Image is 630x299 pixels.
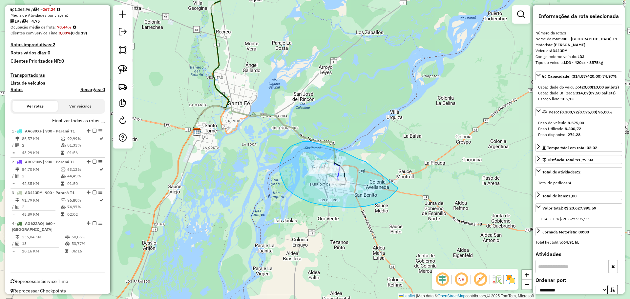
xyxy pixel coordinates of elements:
[416,294,417,298] span: |
[25,129,43,133] span: AA639XH
[12,180,15,187] td: =
[563,206,596,210] strong: R$ 20.627.995,59
[15,174,19,178] i: Total de Atividades
[535,36,622,42] div: Nome da rota:
[67,211,99,218] td: 02:02
[568,193,577,198] strong: 1,00
[67,173,99,179] td: 44,45%
[525,280,529,289] span: −
[65,249,68,253] i: Tempo total em rota
[22,149,60,156] td: 43,29 KM
[554,42,585,47] strong: [PERSON_NAME]
[99,137,103,141] i: Rota otimizada
[65,235,70,239] i: % de utilização do peso
[101,119,105,123] input: Finalizar todas as rotas
[22,180,60,187] td: 42,35 KM
[542,193,577,199] div: Total de itens:
[10,87,23,92] a: Rotas
[22,248,65,254] td: 18,16 KM
[99,168,103,171] i: Rota otimizada
[116,114,129,129] a: Reroteirizar Sessão
[538,84,619,90] div: Capacidade do veículo:
[93,129,96,133] em: Finalizar rota
[535,60,622,66] div: Tipo do veículo:
[561,96,574,101] strong: 105,13
[538,216,619,222] div: - CTA CTE:
[15,168,19,171] i: Distância Total
[10,12,105,18] div: Média de Atividades por viagem:
[61,168,66,171] i: % de utilização do peso
[522,280,532,289] a: Zoom out
[12,190,74,195] span: 3 -
[542,157,593,163] div: Distância Total:
[535,30,622,36] div: Número da rota:
[61,58,64,64] strong: 0
[12,149,15,156] td: =
[399,294,415,298] a: Leaflet
[557,216,589,221] span: R$ 20.627.995,59
[538,126,619,132] div: Peso Utilizado:
[568,120,584,125] strong: 8.575,00
[535,276,622,284] label: Ordenar por:
[61,198,66,202] i: % de utilização do peso
[71,240,102,247] td: 53,77%
[43,129,75,133] span: | 900 - Paraná T1
[61,174,66,178] i: % de utilização da cubagem
[514,8,528,21] a: Exibir filtros
[87,160,91,164] em: Alterar sequência das rotas
[10,288,66,294] span: Reprocessar Checkpoints
[48,50,50,56] strong: 0
[542,169,580,174] span: Total de atividades:
[10,8,14,11] i: Cubagem total roteirizado
[535,203,622,212] a: Valor total:R$ 20.627.995,59
[65,242,70,246] i: % de utilização da cubagem
[522,270,532,280] a: Zoom in
[116,8,129,23] a: Nova sessão e pesquisa
[592,85,619,90] strong: (10,00 pallets)
[576,90,589,95] strong: 314,87
[67,149,99,156] td: 01:56
[434,271,450,287] span: Ocultar deslocamento
[67,197,99,204] td: 96,80%
[525,270,529,279] span: +
[71,30,87,35] strong: (0 de 19)
[564,30,566,35] strong: 3
[12,142,15,149] td: /
[535,251,622,257] h4: Atividades
[87,190,91,194] em: Alterar sequência das rotas
[607,285,618,295] button: Ordem crescente
[564,60,603,65] strong: LD3 - 420cx - 8575kg
[10,7,105,12] div: 1.068,96 / 4 =
[73,25,76,29] em: Média calculada utilizando a maior ocupação (%Peso ou %Cubagem) de cada rota da sessão. Rotas cro...
[67,142,99,149] td: 81,33%
[67,135,99,142] td: 92,99%
[12,173,15,179] td: /
[67,166,99,173] td: 63,12%
[61,182,64,186] i: Tempo total em rota
[87,221,91,225] em: Alterar sequência das rotas
[10,30,59,35] span: Clientes com Service Time:
[12,248,15,254] td: =
[52,42,55,48] strong: 2
[12,129,75,133] span: 1 -
[22,240,65,247] td: 13
[535,82,622,105] div: Capacidade: (314,87/420,00) 74,97%
[118,45,127,54] img: Selecionar atividades - polígono
[10,58,105,64] h4: Clientes Priorizados NR:
[99,198,103,202] i: Rota otimizada
[118,65,127,74] img: Selecionar atividades - laço
[25,190,42,195] span: AD413RY
[542,205,596,211] div: Valor total:
[589,90,616,95] strong: (07,50 pallets)
[71,248,102,254] td: 06:16
[560,36,617,41] strong: 900 - [GEOGRAPHIC_DATA] T1
[193,128,201,136] img: SAZ AR Santa Fe - Mino
[10,80,105,86] h4: Lista de veículos
[12,101,58,112] button: Ver rotas
[98,190,102,194] em: Opções
[80,87,105,92] h4: Recargas: 0
[505,274,516,285] img: Exibir/Ocultar setores
[538,180,619,186] div: Total de pedidos:
[579,85,592,90] strong: 420,00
